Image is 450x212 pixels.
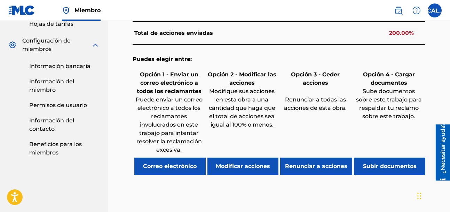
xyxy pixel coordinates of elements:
a: Información del miembro [29,77,100,94]
button: Modificar acciones [207,158,279,175]
font: Opción 3 - Ceder acciones [291,71,340,86]
a: Permisos de usuario [29,101,100,109]
a: Información del contacto [29,116,100,133]
iframe: Centro de recursos [431,124,450,181]
iframe: Widget de chat [415,179,450,212]
font: Información del miembro [29,78,74,93]
font: Permisos de usuario [29,102,87,108]
a: Hojas de tarifas [29,20,100,28]
font: Opción 2 - Modificar las acciones [208,71,276,86]
font: Opción 1 - Enviar un correo electrónico a todos los reclamantes [137,71,202,94]
div: Menú de usuario [428,3,442,17]
font: Información del contacto [29,117,74,132]
font: Beneficios para los miembros [29,141,82,156]
font: Configuración de miembros [22,37,71,52]
button: Correo electrónico [134,158,206,175]
img: buscar [394,6,403,15]
font: Total de acciones enviadas [134,30,213,36]
font: Modificar acciones [216,163,270,169]
a: Beneficios para los miembros [29,140,100,157]
a: Información bancaria [29,62,100,70]
font: 200.00% [389,30,414,36]
button: Subir documentos [354,158,425,175]
img: Configuración de miembros [8,41,17,49]
font: Puede enviar un correo electrónico a todos los reclamantes involucrados en este trabajo para inte... [136,96,203,153]
img: Logotipo del MLC [8,5,35,15]
img: Titular de los derechos superior [62,6,70,15]
font: Puedes elegir entre: [133,56,192,62]
div: Ayuda [410,3,424,17]
font: Información bancaria [29,63,90,69]
font: Modifique sus acciones en esta obra a una cantidad que haga que el total de acciones sea igual al... [209,88,275,128]
img: expandir [91,41,100,49]
font: Subir documentos [363,163,417,169]
font: Renunciar a todas las acciones de esta obra. [284,96,347,111]
font: Renunciar a acciones [285,163,347,169]
a: Búsqueda pública [392,3,405,17]
font: Miembro [74,7,101,14]
font: Opción 4 - Cargar documentos [363,71,415,86]
font: Sube documentos sobre este trabajo para respaldar tu reclamo sobre este trabajo. [356,88,422,120]
font: Hojas de tarifas [29,21,73,27]
div: Arrastrar [417,185,421,206]
font: Correo electrónico [143,163,197,169]
button: Renunciar a acciones [280,158,352,175]
img: ayuda [412,6,421,15]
